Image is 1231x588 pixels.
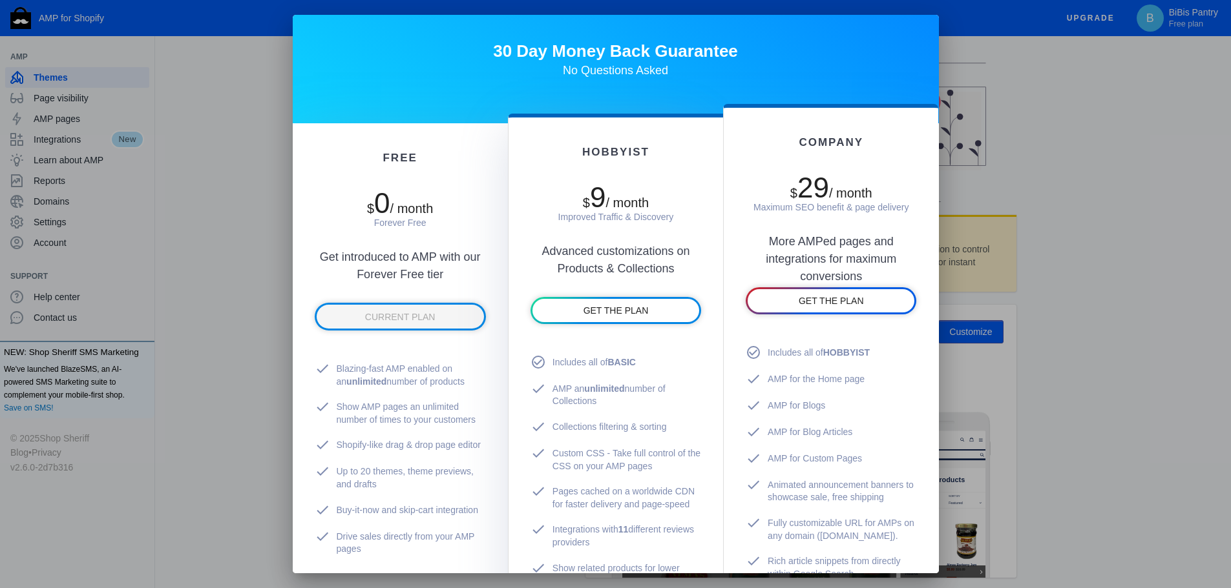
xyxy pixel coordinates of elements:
div: HOBBYIST [531,146,701,159]
span: Go to full site [36,551,862,569]
li: Pages cached on a worldwide CDN for faster delivery and page-speed [531,479,701,517]
b: 11 [618,524,629,534]
mat-icon: check [531,445,552,461]
span: Integrations with different reviews providers [552,523,701,549]
mat-icon: check [315,361,337,376]
button: Menu [224,14,251,39]
span: AMP an number of Collections [552,383,701,408]
span: $ [790,186,797,200]
span: All Products [390,124,523,149]
h3: 30 Day Money Back Guarantee [293,45,939,57]
mat-icon: check [531,560,552,576]
span: AMP for Blogs [768,400,825,412]
span: Home [390,26,416,38]
span: › [34,88,41,110]
li: Fully customizable URL for AMPs on any domain ([DOMAIN_NAME]). [746,511,916,549]
mat-icon: check [315,463,337,479]
label: Sort by [143,187,246,198]
div: More AMPed pages and integrations for maximum conversions [746,214,916,268]
span: AMP for Blog Articles [768,426,852,439]
mat-icon: check [746,398,768,413]
b: HOBBYIST [823,347,870,358]
li: Rich article snippets from directly within Google Search [746,549,916,587]
span: 0 [374,187,390,219]
mat-icon: check [746,515,768,531]
span: Contact [491,26,525,38]
span: GET THE PLAN [584,305,649,316]
mat-icon: check [746,477,768,492]
span: Improved Traffic & Discovery [558,212,674,222]
div: Get introduced to AMP with our Forever Free tier [315,229,486,283]
li: Custom CSS - Take full control of the CSS on your AMP pages [531,441,701,479]
span: 125 products [14,238,63,247]
span: 125 products [757,199,810,209]
span: / month [605,196,649,210]
li: Show AMP pages an unlimited number of times to your customers [315,394,486,432]
mat-icon: check [315,437,337,452]
mat-icon: check [531,522,552,537]
label: Filter by [14,187,117,198]
mat-icon: check [746,424,768,440]
b: BASIC [607,357,636,367]
li: Animated announcement banners to showcase sale, free shipping [746,472,916,511]
mat-icon: check_circle_outline [746,345,768,360]
span: AMP for the Home page [768,373,865,386]
span: 29 [797,172,829,203]
a: Catalog [430,23,477,42]
b: unlimited [346,376,386,387]
span: Maximum SEO benefit & page delivery [753,202,909,212]
span: 9 [590,181,605,213]
mat-icon: check [315,502,337,518]
a: GET THE PLAN [532,299,699,322]
mat-icon: check_circle_outline [531,354,552,370]
span: Catalog [437,26,470,38]
a: GET THE PLAN [748,289,914,312]
mat-icon: check [746,553,768,569]
li: Buy-it-now and skip-cart integration [315,498,486,524]
span: $ [367,201,374,216]
a: Home [383,23,422,42]
span: Blazing-fast AMP enabled on an number of products [337,363,486,388]
a: submit search [235,59,247,83]
img: image [36,10,81,55]
mat-icon: check [531,419,552,434]
mat-icon: check [531,483,552,499]
a: CURRENT PLAN [317,305,484,329]
span: / month [390,201,434,216]
a: Home [12,87,36,111]
span: Includes all of [768,347,870,360]
a: Home [103,65,127,88]
mat-icon: check [746,451,768,466]
span: AMP for Custom Pages [768,452,862,465]
span: All Products [68,134,190,157]
span: Go to full site [14,407,228,424]
span: All Products [134,65,187,88]
mat-icon: check [315,399,337,414]
div: Advanced customizations on Products & Collections [531,223,701,278]
img: image [14,4,59,49]
a: Contact [485,23,531,42]
span: › [125,65,132,88]
input: Search [5,59,254,83]
span: GET THE PLAN [799,296,864,306]
div: COMPANY [746,136,916,149]
div: FREE [315,152,486,165]
span: All Products [43,88,96,110]
span: $ [583,196,590,210]
span: CURRENT PLAN [365,312,436,322]
label: Sort by [105,199,139,211]
span: Forever Free [374,218,426,228]
span: Includes all of [552,356,636,369]
li: Collections filtering & sorting [531,414,701,441]
mat-icon: check [315,529,337,544]
span: / month [829,186,872,200]
mat-icon: check [746,371,768,387]
li: Drive sales directly from your AMP pages [315,524,486,562]
mat-icon: check [531,381,552,396]
h4: No Questions Asked [293,64,939,77]
b: unlimited [584,383,624,394]
li: Up to 20 themes, theme previews, and drafts [315,459,486,497]
li: Shopify-like drag & drop page editor [315,432,486,459]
